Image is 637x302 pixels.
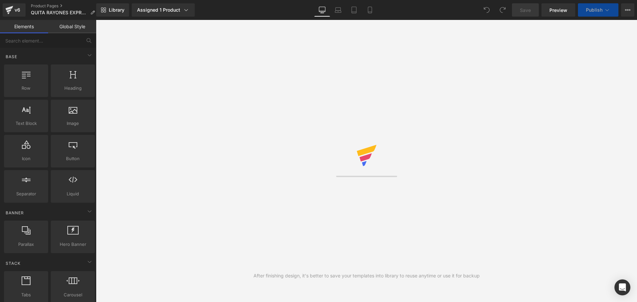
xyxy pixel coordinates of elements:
button: More [621,3,634,17]
span: Liquid [53,190,93,197]
span: Base [5,53,18,60]
a: Product Pages [31,3,100,9]
a: Desktop [314,3,330,17]
span: Save [520,7,531,14]
span: Publish [586,7,602,13]
a: New Library [96,3,129,17]
span: Row [6,85,46,92]
span: Image [53,120,93,127]
span: Preview [549,7,567,14]
span: Heading [53,85,93,92]
span: Library [109,7,124,13]
span: Carousel [53,291,93,298]
button: Undo [480,3,493,17]
div: Open Intercom Messenger [614,279,630,295]
span: Stack [5,260,21,266]
span: QUITA RAYONES EXPRESS [31,10,88,15]
button: Publish [578,3,618,17]
a: Global Style [48,20,96,33]
span: Text Block [6,120,46,127]
span: Tabs [6,291,46,298]
span: Icon [6,155,46,162]
span: Banner [5,210,25,216]
a: Laptop [330,3,346,17]
a: Preview [541,3,575,17]
span: Parallax [6,241,46,248]
span: Separator [6,190,46,197]
div: After finishing design, it's better to save your templates into library to reuse anytime or use i... [253,272,480,279]
a: Tablet [346,3,362,17]
span: Hero Banner [53,241,93,248]
a: v6 [3,3,26,17]
a: Mobile [362,3,378,17]
button: Redo [496,3,509,17]
div: v6 [13,6,22,14]
span: Button [53,155,93,162]
div: Assigned 1 Product [137,7,189,13]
